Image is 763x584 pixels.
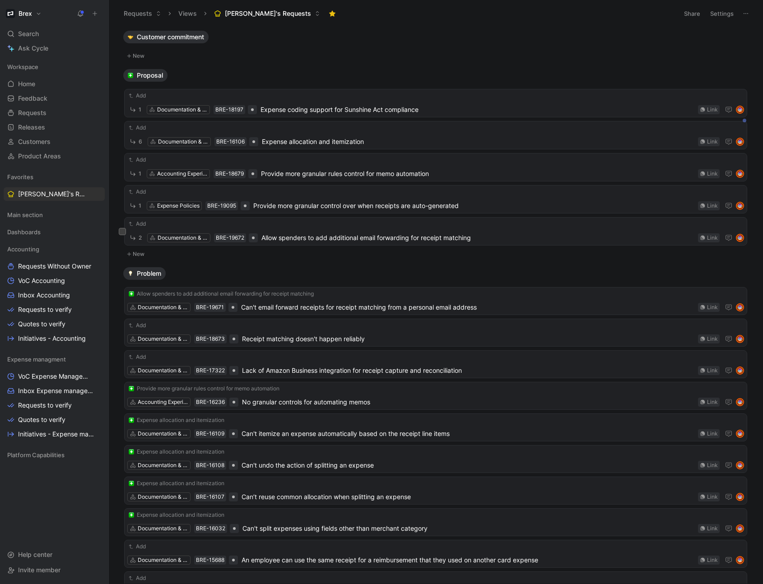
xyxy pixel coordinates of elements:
div: Expense Policies [157,201,200,210]
a: Inbox Accounting [4,288,105,302]
button: ❇️Expense allocation and itemization [127,510,226,519]
button: Add [127,352,147,362]
button: Add [127,321,147,330]
span: Requests to verify [18,401,72,410]
button: 6 [127,136,144,147]
span: Can't split expenses using fields other than merchant category [242,523,694,534]
div: 🤝Customer commitmentNew [120,31,752,62]
button: Add [127,187,147,196]
span: Can’t reuse common allocation when splitting an expense [242,491,694,502]
span: Releases [18,123,45,132]
img: avatar [737,235,743,241]
a: Releases [4,121,105,134]
img: avatar [737,399,743,405]
img: avatar [737,107,743,113]
button: Add [127,155,147,164]
button: Settings [706,7,738,20]
span: Allow spenders to add additional email forwarding for receipt matching [261,232,694,243]
img: avatar [737,367,743,374]
span: Inbox Accounting [18,291,70,300]
div: BRE-16236 [196,398,225,407]
span: Proposal [137,71,163,80]
div: BRE-16032 [196,524,225,533]
button: New [123,249,748,260]
div: Documentation & Compliance [138,524,188,533]
span: 6 [139,139,142,144]
div: Accounting Experience [138,398,188,407]
div: BRE-16107 [196,492,224,501]
div: BRE-16108 [196,461,224,470]
a: [PERSON_NAME]'s Requests [4,187,105,201]
span: Requests Without Owner [18,262,91,271]
div: BRE-18679 [215,169,244,178]
div: Expense managmentVoC Expense ManagementInbox Expense managementRequests to verifyQuotes to verify... [4,352,105,441]
span: An employee can use the same receipt for a reimbursement that they used on another card expense [242,555,694,565]
div: Invite member [4,563,105,577]
img: 💡 [128,271,133,276]
button: Add [127,542,147,551]
span: Expense managment [7,355,66,364]
div: Link [707,524,718,533]
a: Feedback [4,92,105,105]
img: avatar [737,431,743,437]
div: Documentation & Compliance [157,105,208,114]
span: Customer commitment [137,32,204,42]
a: Add1Accounting ExperienceBRE-18679Provide more granular rules control for memo automationLinkavatar [124,153,747,181]
span: Problem [137,269,161,278]
div: BRE-19671 [196,303,224,312]
span: Provide more granular rules control for memo automation [261,168,694,179]
div: BRE-18673 [196,334,225,343]
div: Link [707,366,718,375]
div: Documentation & Compliance [138,492,188,501]
a: Ask Cycle [4,42,105,55]
button: ❇️Expense allocation and itemization [127,447,226,456]
div: BRE-19095 [207,201,236,210]
div: BRE-16109 [196,429,224,438]
h1: Brex [19,9,32,18]
div: Main section [4,208,105,222]
div: Link [707,303,718,312]
img: 🤝 [128,34,133,40]
span: Home [18,79,35,88]
span: Expense coding support for Sunshine Act compliance [261,104,694,115]
div: Documentation & Compliance [138,429,188,438]
span: VoC Accounting [18,276,65,285]
img: avatar [737,139,743,145]
span: Invite member [18,566,60,574]
div: Expense managment [4,352,105,366]
span: 2 [139,235,142,241]
button: Add [127,91,147,100]
span: Quotes to verify [18,415,65,424]
a: ❇️Expense allocation and itemizationDocumentation & ComplianceBRE-16109Can't itemize an expense a... [124,413,747,441]
img: ❇️ [129,386,134,391]
button: Requests [120,7,165,20]
button: Views [174,7,201,20]
button: [PERSON_NAME]'s Requests [210,7,324,20]
a: Initiatives - Accounting [4,332,105,345]
span: Expense allocation and itemization [137,447,224,456]
span: Main section [7,210,43,219]
span: Requests to verify [18,305,72,314]
button: ❇️Proposal [123,69,167,82]
span: Can't email forward receipts for receipt matching from a personal email address [241,302,694,313]
img: avatar [737,494,743,500]
img: avatar [737,304,743,311]
div: Dashboards [4,225,105,241]
button: Add [127,123,147,132]
span: [PERSON_NAME]'s Requests [18,190,85,199]
a: Requests to verify [4,399,105,412]
div: BRE-17322 [196,366,225,375]
div: BRE-15688 [196,556,224,565]
span: VoC Expense Management [18,372,93,381]
div: Documentation & Compliance [158,233,208,242]
a: Requests to verify [4,303,105,316]
div: Link [707,137,718,146]
div: Link [707,461,718,470]
span: Can't itemize an expense automatically based on the receipt line items [242,428,694,439]
span: [PERSON_NAME]'s Requests [225,9,311,18]
a: VoC Accounting [4,274,105,287]
a: ❇️Provide more granular rules control for memo automationAccounting ExperienceBRE-16236No granula... [124,382,747,410]
span: 1 [139,171,141,176]
div: BRE-18197 [215,105,243,114]
button: Add [127,219,147,228]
